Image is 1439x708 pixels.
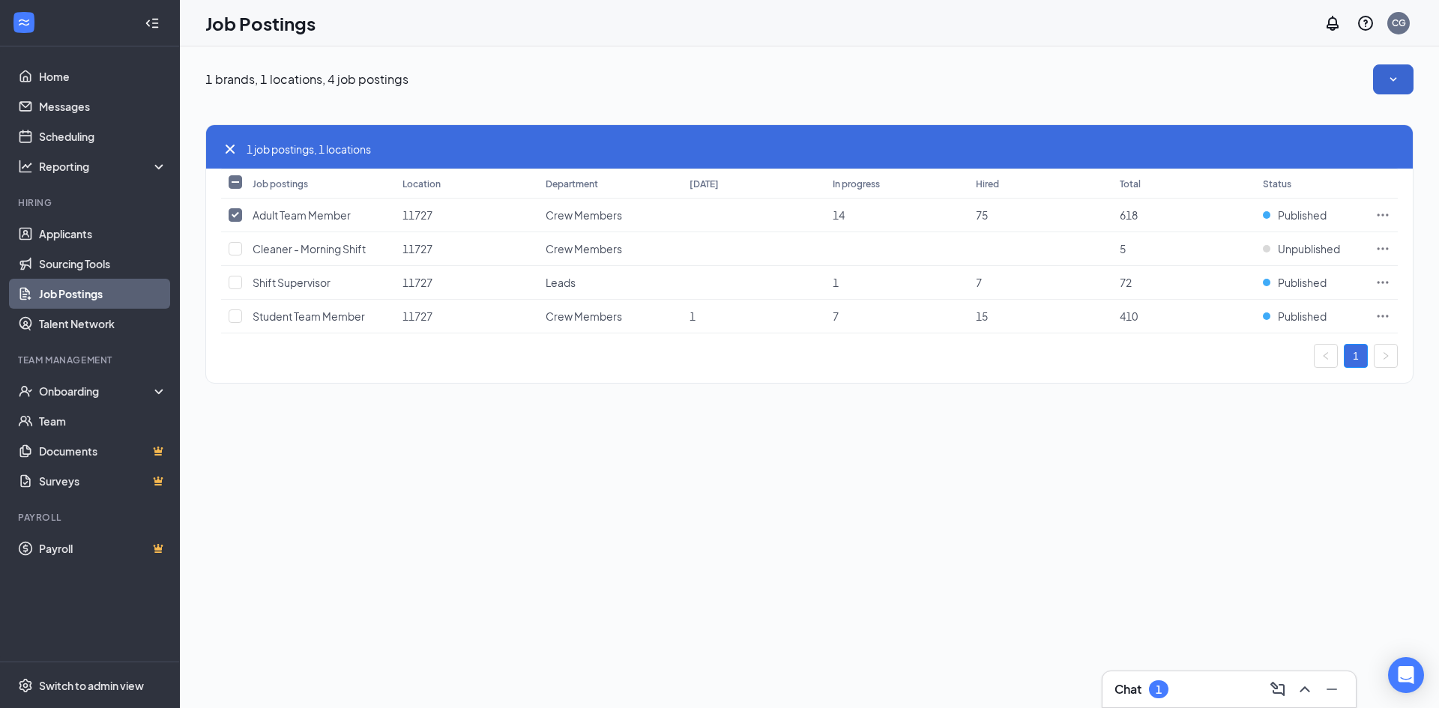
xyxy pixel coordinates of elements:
[690,309,696,323] span: 1
[221,140,239,158] svg: Cross
[825,169,968,199] th: In progress
[402,309,432,323] span: 11727
[39,533,167,563] a: PayrollCrown
[18,354,164,366] div: Team Management
[546,276,576,289] span: Leads
[1388,657,1424,693] div: Open Intercom Messenger
[39,159,168,174] div: Reporting
[402,242,432,255] span: 11727
[39,61,167,91] a: Home
[18,511,164,524] div: Payroll
[1296,680,1314,698] svg: ChevronUp
[1278,208,1327,223] span: Published
[247,141,371,157] span: 1 job postings, 1 locations
[145,16,160,31] svg: Collapse
[833,309,839,323] span: 7
[39,678,144,693] div: Switch to admin view
[1323,680,1341,698] svg: Minimize
[1293,677,1317,701] button: ChevronUp
[1278,275,1327,290] span: Published
[968,169,1111,199] th: Hired
[253,178,308,190] div: Job postings
[253,242,366,255] span: Cleaner - Morning Shift
[16,15,31,30] svg: WorkstreamLogo
[682,169,825,199] th: [DATE]
[1375,309,1390,324] svg: Ellipses
[39,406,167,436] a: Team
[1373,64,1414,94] button: SmallChevronDown
[205,10,316,36] h1: Job Postings
[546,208,622,222] span: Crew Members
[1120,242,1126,255] span: 5
[546,309,622,323] span: Crew Members
[833,208,845,222] span: 14
[39,121,167,151] a: Scheduling
[1269,680,1287,698] svg: ComposeMessage
[1314,344,1338,368] button: left
[1344,344,1368,368] li: 1
[18,678,33,693] svg: Settings
[253,208,351,222] span: Adult Team Member
[395,300,538,333] td: 11727
[1321,351,1330,360] span: left
[1375,241,1390,256] svg: Ellipses
[1374,344,1398,368] button: right
[1156,683,1162,696] div: 1
[18,384,33,399] svg: UserCheck
[39,466,167,496] a: SurveysCrown
[1386,72,1401,87] svg: SmallChevronDown
[976,276,982,289] span: 7
[1381,351,1390,360] span: right
[833,276,839,289] span: 1
[1120,208,1138,222] span: 618
[402,276,432,289] span: 11727
[1314,344,1338,368] li: Previous Page
[976,309,988,323] span: 15
[395,199,538,232] td: 11727
[253,309,365,323] span: Student Team Member
[402,208,432,222] span: 11727
[1374,344,1398,368] li: Next Page
[1392,16,1406,29] div: CG
[39,309,167,339] a: Talent Network
[18,196,164,209] div: Hiring
[395,266,538,300] td: 11727
[1345,345,1367,367] a: 1
[18,159,33,174] svg: Analysis
[402,178,441,190] div: Location
[1324,14,1342,32] svg: Notifications
[546,242,622,255] span: Crew Members
[538,300,681,333] td: Crew Members
[1114,681,1141,698] h3: Chat
[1320,677,1344,701] button: Minimize
[39,91,167,121] a: Messages
[538,266,681,300] td: Leads
[1375,208,1390,223] svg: Ellipses
[1278,309,1327,324] span: Published
[39,436,167,466] a: DocumentsCrown
[39,219,167,249] a: Applicants
[1112,169,1255,199] th: Total
[39,279,167,309] a: Job Postings
[39,384,154,399] div: Onboarding
[546,178,598,190] div: Department
[253,276,331,289] span: Shift Supervisor
[1120,309,1138,323] span: 410
[1255,169,1368,199] th: Status
[976,208,988,222] span: 75
[1266,677,1290,701] button: ComposeMessage
[205,71,408,88] p: 1 brands, 1 locations, 4 job postings
[1375,275,1390,290] svg: Ellipses
[1120,276,1132,289] span: 72
[395,232,538,266] td: 11727
[538,199,681,232] td: Crew Members
[538,232,681,266] td: Crew Members
[1357,14,1375,32] svg: QuestionInfo
[1278,241,1340,256] span: Unpublished
[39,249,167,279] a: Sourcing Tools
